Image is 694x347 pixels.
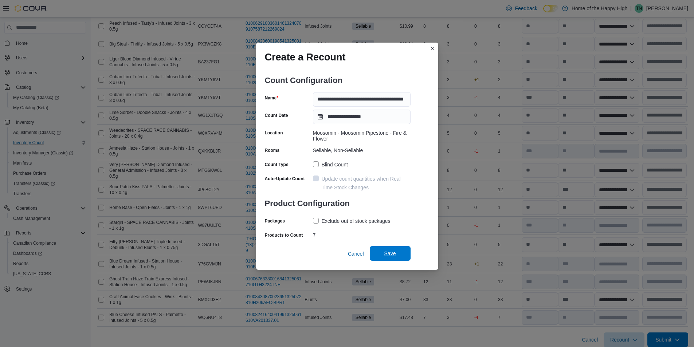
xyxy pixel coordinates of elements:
[265,51,346,63] h1: Create a Recount
[265,147,280,153] label: Rooms
[322,160,348,169] div: Blind Count
[265,218,285,224] label: Packages
[265,130,283,136] label: Location
[313,229,411,238] div: 7
[322,217,391,225] div: Exclude out of stock packages
[265,192,411,215] h3: Product Configuration
[265,113,288,118] label: Count Date
[345,247,367,261] button: Cancel
[265,69,411,92] h3: Count Configuration
[265,162,289,167] label: Count Type
[313,110,411,124] input: Press the down key to open a popover containing a calendar.
[428,44,437,53] button: Closes this modal window
[265,232,303,238] label: Products to Count
[384,250,396,257] span: Save
[313,145,411,153] div: Sellable, Non-Sellable
[370,246,411,261] button: Save
[322,174,411,192] div: Update count quantities when Real Time Stock Changes
[348,250,364,257] span: Cancel
[265,95,278,101] label: Name
[313,127,411,142] div: Moosomin - Moosomin Pipestone - Fire & Flower
[265,176,305,182] label: Auto-Update Count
